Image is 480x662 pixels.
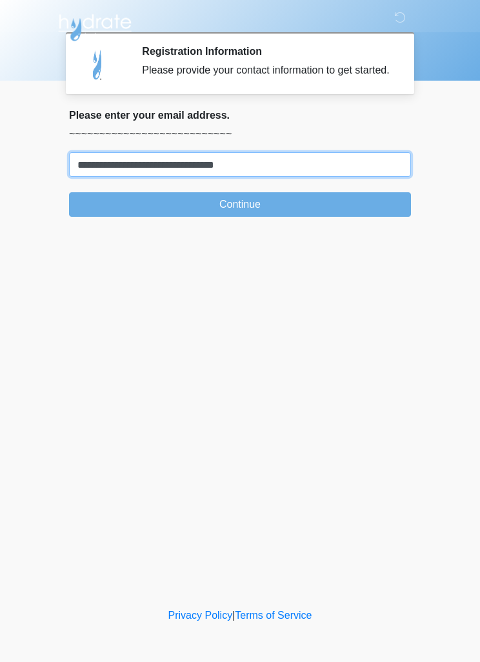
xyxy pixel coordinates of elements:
[79,45,117,84] img: Agent Avatar
[168,610,233,621] a: Privacy Policy
[56,10,134,42] img: Hydrate IV Bar - Chandler Logo
[69,192,411,217] button: Continue
[69,126,411,142] p: ~~~~~~~~~~~~~~~~~~~~~~~~~~~
[142,63,392,78] div: Please provide your contact information to get started.
[69,109,411,121] h2: Please enter your email address.
[235,610,312,621] a: Terms of Service
[232,610,235,621] a: |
